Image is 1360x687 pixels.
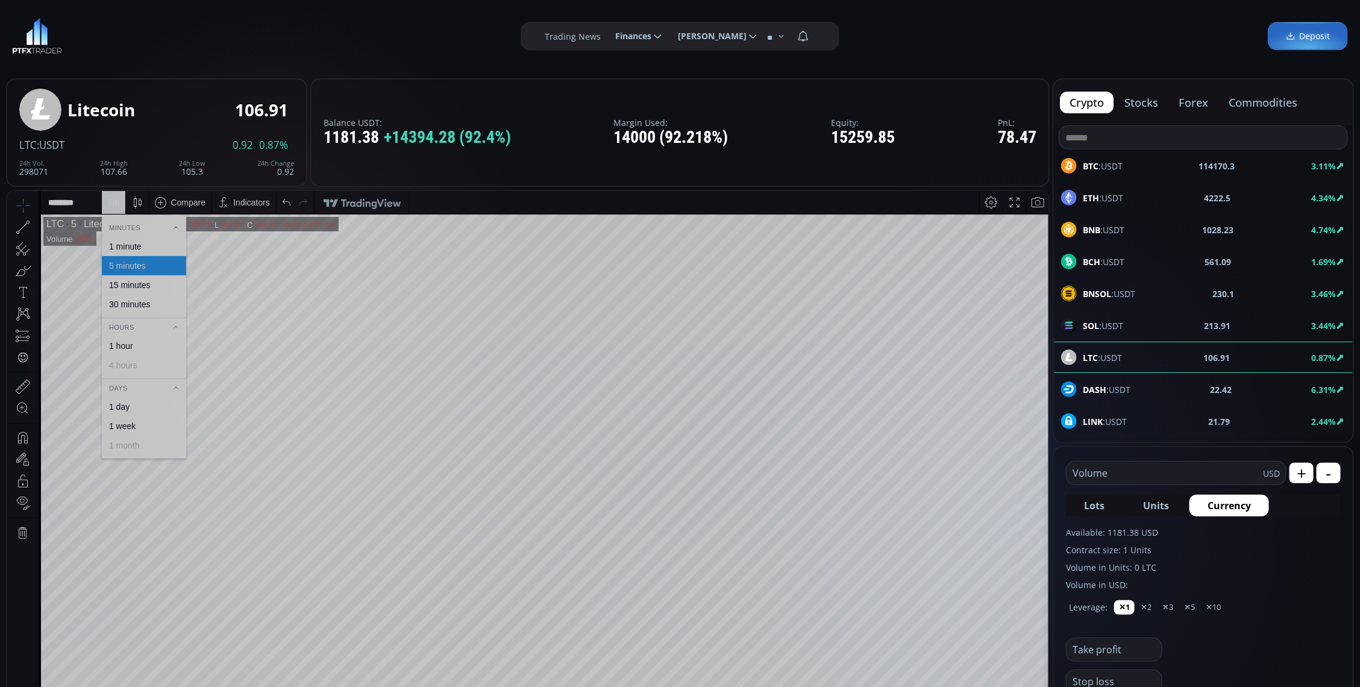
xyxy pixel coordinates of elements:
[1125,495,1187,516] button: Units
[259,140,288,151] span: 0.87%
[998,128,1036,147] div: 78.47
[19,160,48,167] div: 24h Vol.
[39,43,65,52] div: Volume
[1169,92,1218,113] button: forex
[1268,22,1348,51] a: Deposit
[1083,383,1130,396] span: :USDT
[1205,256,1231,268] b: 561.09
[324,118,511,127] label: Balance USDT:
[1317,463,1341,483] button: -
[240,30,246,39] div: C
[1114,600,1135,615] button: ✕1
[102,150,126,160] div: 1 hour
[39,28,57,39] div: LTC
[1208,498,1251,513] span: Currency
[1204,319,1230,332] b: 213.91
[1158,600,1178,615] button: ✕3
[1311,224,1336,236] b: 4.74%
[545,30,601,43] label: Trading News
[1060,92,1114,113] button: crypto
[1263,467,1280,480] span: USD
[1212,287,1234,300] b: 230.1
[69,28,110,39] div: Litecoin
[1179,600,1200,615] button: ✕5
[28,494,33,510] div: Hide Drawings Toolbar
[235,101,288,119] div: 106.91
[1115,92,1168,113] button: stocks
[1083,319,1123,332] span: :USDT
[1286,30,1330,43] span: Deposit
[1066,526,1341,539] label: Available: 1181.38 USD
[11,161,20,172] div: 
[1202,224,1233,236] b: 1028.23
[1083,160,1123,172] span: :USDT
[1083,416,1103,427] b: LINK
[119,529,128,538] div: 5d
[212,30,236,39] div: 106.91
[614,128,729,147] div: 14000 (92.218%)
[95,130,179,143] div: Hours
[95,30,179,43] div: Minutes
[102,89,143,99] div: 15 minutes
[1066,544,1341,556] label: Contract size: 1 Units
[831,128,895,147] div: 15259.85
[101,7,112,16] div: 5 m
[233,140,253,151] span: 0.92
[100,160,128,176] div: 107.66
[901,522,967,545] button: 21:53:14 (UTC)
[102,108,143,118] div: 30 minutes
[1189,495,1269,516] button: Currency
[1084,498,1105,513] span: Lots
[37,138,64,152] span: :USDT
[1066,561,1341,574] label: Volume in Units: 0 LTC
[102,230,128,240] div: 1 week
[274,30,328,39] div: −0.12 (−0.11%)
[70,43,85,52] div: 8.63
[1083,287,1135,300] span: :USDT
[979,522,995,545] div: Toggle Percentage
[1083,192,1099,204] b: ETH
[98,529,110,538] div: 1m
[1083,320,1099,331] b: SOL
[179,160,205,167] div: 24h Low
[384,128,511,147] span: +14394.28 (92.4%)
[163,7,198,16] div: Compare
[1311,256,1336,268] b: 1.69%
[1204,192,1230,204] b: 4222.5
[102,249,133,259] div: 1 month
[61,529,70,538] div: 1y
[102,51,134,60] div: 1 minute
[669,24,747,48] span: [PERSON_NAME]
[246,30,271,39] div: 106.91
[257,160,294,176] div: 0.92
[95,190,179,204] div: Days
[1311,192,1336,204] b: 4.34%
[102,70,139,80] div: 5 minutes
[614,118,729,127] label: Margin Used:
[1208,415,1230,428] b: 21.79
[1083,256,1124,268] span: :USDT
[78,529,90,538] div: 3m
[1311,320,1336,331] b: 3.44%
[1020,529,1036,538] div: auto
[102,211,122,221] div: 1 day
[207,30,212,39] div: L
[226,7,263,16] div: Indicators
[161,522,181,545] div: Go to
[1083,224,1100,236] b: BNB
[905,529,963,538] span: 21:53:14 (UTC)
[1201,600,1226,615] button: ✕10
[1210,383,1232,396] b: 22.42
[1219,92,1307,113] button: commodities
[1311,160,1336,172] b: 3.11%
[12,18,62,54] img: LOGO
[1000,529,1011,538] div: log
[831,118,895,127] label: Equity:
[1311,384,1336,395] b: 6.31%
[1289,463,1314,483] button: +
[1199,160,1235,172] b: 114170.3
[1083,160,1098,172] b: BTC
[19,160,48,176] div: 298071
[100,160,128,167] div: 24h High
[1083,192,1123,204] span: :USDT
